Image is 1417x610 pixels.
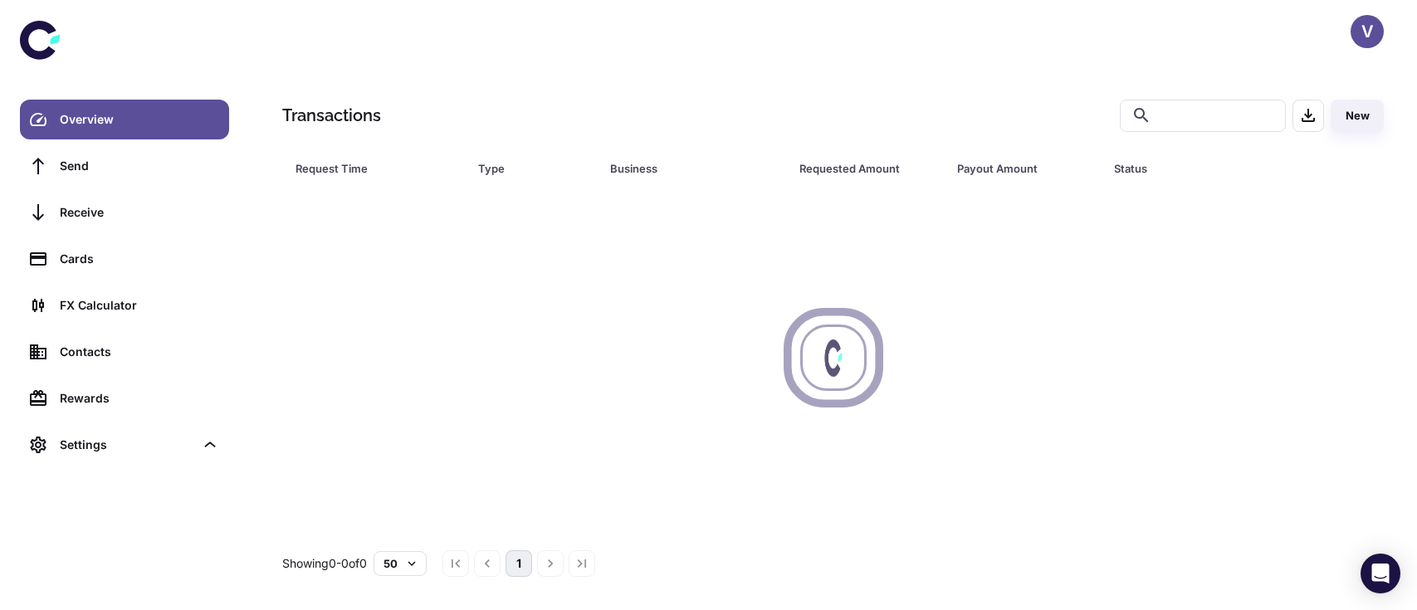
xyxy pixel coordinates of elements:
div: Settings [60,436,194,454]
button: page 1 [506,550,532,577]
div: Settings [20,425,229,465]
a: FX Calculator [20,285,229,325]
a: Rewards [20,378,229,418]
div: Requested Amount [799,157,916,180]
span: Status [1114,157,1315,180]
div: Receive [60,203,219,222]
span: Payout Amount [957,157,1095,180]
div: Overview [60,110,219,129]
div: FX Calculator [60,296,219,315]
span: Requested Amount [799,157,937,180]
div: Type [478,157,569,180]
div: Open Intercom Messenger [1361,554,1400,593]
div: Contacts [60,343,219,361]
div: Status [1114,157,1293,180]
button: New [1331,100,1384,132]
button: V [1351,15,1384,48]
a: Send [20,146,229,186]
div: Cards [60,250,219,268]
a: Receive [20,193,229,232]
div: Send [60,157,219,175]
div: Payout Amount [957,157,1073,180]
div: Request Time [296,157,437,180]
div: Rewards [60,389,219,407]
a: Contacts [20,332,229,372]
nav: pagination navigation [440,550,598,577]
p: Showing 0-0 of 0 [282,554,367,573]
a: Cards [20,239,229,279]
a: Overview [20,100,229,139]
button: 50 [374,551,427,576]
span: Request Time [296,157,458,180]
h1: Transactions [282,103,381,128]
span: Type [478,157,590,180]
